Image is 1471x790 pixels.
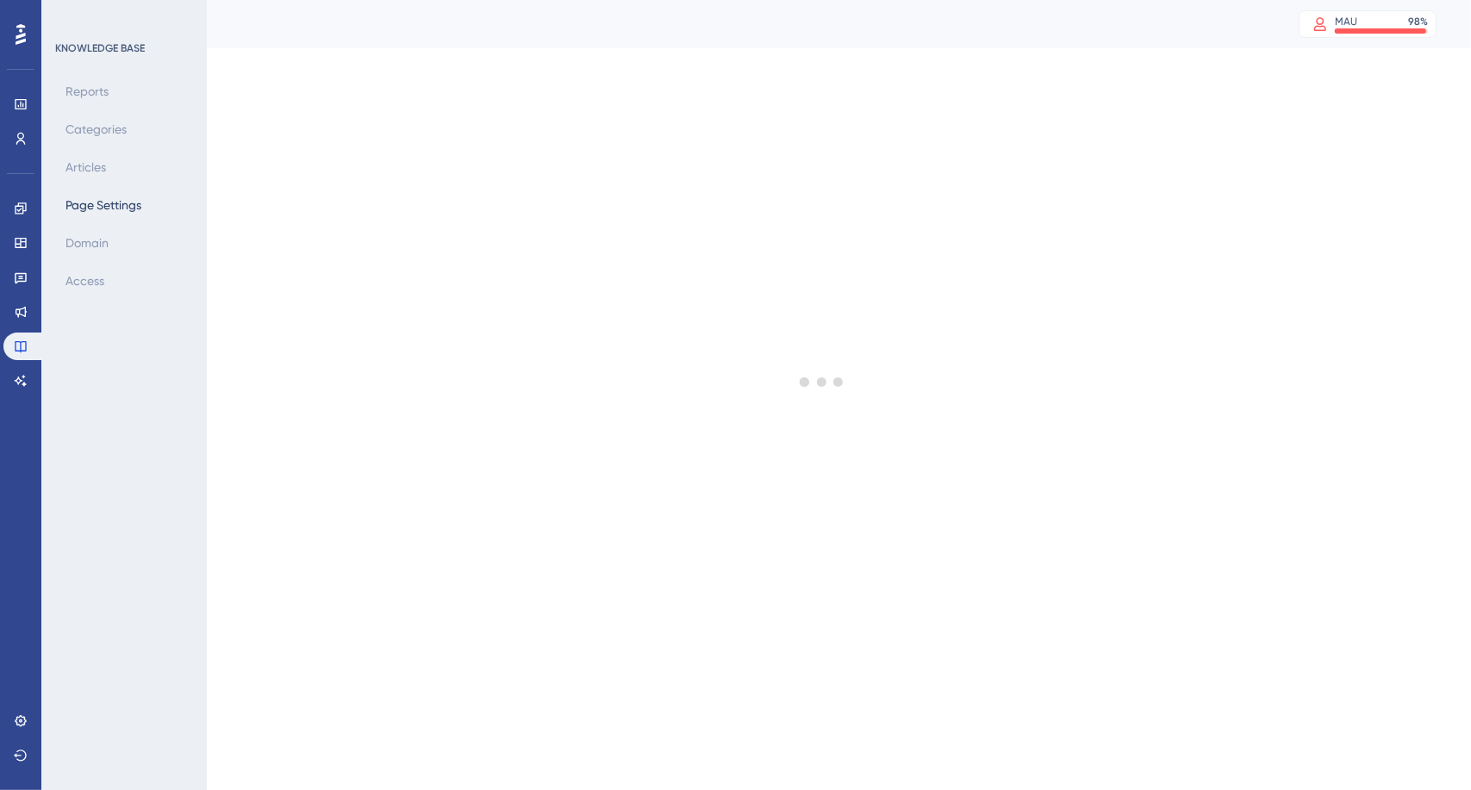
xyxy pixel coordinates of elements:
button: Domain [55,227,119,258]
button: Reports [55,76,119,107]
div: 98 % [1408,15,1428,28]
div: KNOWLEDGE BASE [55,41,145,55]
div: MAU [1335,15,1357,28]
button: Categories [55,114,137,145]
button: Access [55,265,115,296]
button: Articles [55,152,116,183]
button: Page Settings [55,190,152,221]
